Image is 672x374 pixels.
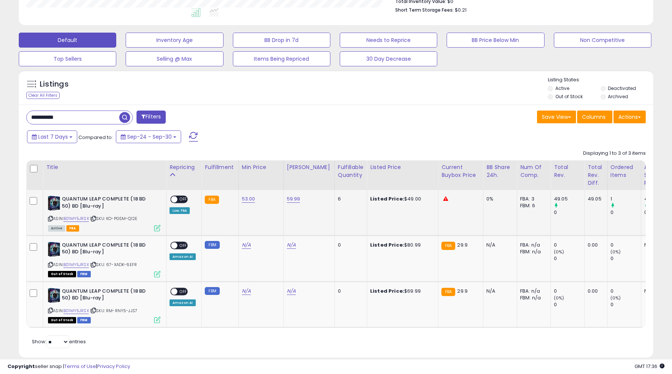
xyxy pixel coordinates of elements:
[26,92,60,99] div: Clear All Filters
[338,242,361,248] div: 0
[486,196,511,202] div: 0%
[48,288,160,323] div: ASIN:
[66,225,79,232] span: FBA
[588,242,601,248] div: 0.00
[177,196,189,203] span: OFF
[370,241,404,248] b: Listed Price:
[287,287,296,295] a: N/A
[90,215,137,221] span: | SKU: KO-PGSM-Q12E
[48,225,65,232] span: All listings currently available for purchase on Amazon
[644,163,672,187] div: Avg Selling Price
[588,163,604,187] div: Total Rev. Diff.
[27,130,77,143] button: Last 7 Days
[19,51,116,66] button: Top Sellers
[169,253,196,260] div: Amazon AI
[582,113,606,121] span: Columns
[233,33,330,48] button: BB Drop in 7d
[370,288,432,295] div: $69.99
[78,134,113,141] span: Compared to:
[62,196,153,211] b: QUANTUM LEAP COMPLETE (18 BD 50) BD [Blu-ray]
[97,363,130,370] a: Privacy Policy
[370,196,432,202] div: $49.00
[554,255,584,262] div: 0
[577,111,612,123] button: Columns
[177,242,189,248] span: OFF
[62,242,153,257] b: QUANTUM LEAP COMPLETE (18 BD 50) BD [Blu-ray]
[77,271,91,277] span: FBM
[447,33,544,48] button: BB Price Below Min
[287,241,296,249] a: N/A
[610,295,621,301] small: (0%)
[554,249,564,255] small: (0%)
[38,133,68,141] span: Last 7 Days
[48,196,160,230] div: ASIN:
[127,133,172,141] span: Sep-24 - Sep-30
[126,33,223,48] button: Inventory Age
[242,195,255,203] a: 53.00
[64,363,96,370] a: Terms of Use
[338,196,361,202] div: 6
[370,242,432,248] div: $80.99
[19,33,116,48] button: Default
[486,288,511,295] div: N/A
[441,242,455,250] small: FBA
[610,288,641,295] div: 0
[370,287,404,295] b: Listed Price:
[370,163,435,171] div: Listed Price
[554,288,584,295] div: 0
[644,242,669,248] div: N/A
[340,51,437,66] button: 30 Day Decrease
[169,299,196,306] div: Amazon AI
[520,295,545,301] div: FBM: n/a
[441,288,455,296] small: FBA
[46,163,163,171] div: Title
[205,241,219,249] small: FBM
[40,79,69,90] h5: Listings
[340,33,437,48] button: Needs to Reprice
[610,255,641,262] div: 0
[610,249,621,255] small: (0%)
[520,242,545,248] div: FBA: n/a
[205,287,219,295] small: FBM
[520,196,545,202] div: FBA: 3
[588,196,601,202] div: 49.05
[554,242,584,248] div: 0
[177,288,189,295] span: OFF
[554,209,584,216] div: 0
[7,363,130,370] div: seller snap | |
[48,242,60,257] img: 51EIPw5l1fL._SL40_.jpg
[338,288,361,295] div: 0
[520,202,545,209] div: FBM: 6
[205,196,219,204] small: FBA
[48,196,60,211] img: 51EIPw5l1fL._SL40_.jpg
[233,51,330,66] button: Items Being Repriced
[63,262,89,268] a: B01MY5JRSX
[77,317,91,323] span: FBM
[242,163,280,171] div: Min Price
[588,288,601,295] div: 0.00
[441,163,480,179] div: Current Buybox Price
[608,93,628,100] label: Archived
[32,338,86,345] span: Show: entries
[457,287,468,295] span: 29.9
[338,163,364,179] div: Fulfillable Quantity
[287,163,331,171] div: [PERSON_NAME]
[7,363,35,370] strong: Copyright
[608,85,636,91] label: Deactivated
[62,288,153,304] b: QUANTUM LEAP COMPLETE (18 BD 50) BD [Blu-ray]
[486,242,511,248] div: N/A
[169,207,190,214] div: Low. FBA
[457,241,468,248] span: 29.9
[537,111,576,123] button: Save View
[48,271,76,277] span: All listings that are currently out of stock and unavailable for purchase on Amazon
[486,163,514,179] div: BB Share 24h.
[136,111,166,124] button: Filters
[242,241,251,249] a: N/A
[90,262,137,268] span: | SKU: 67-XADK-6EFR
[555,85,569,91] label: Active
[610,163,638,179] div: Ordered Items
[554,33,651,48] button: Non Competitive
[555,93,583,100] label: Out of Stock
[554,295,564,301] small: (0%)
[63,308,89,314] a: B01MY5JRSX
